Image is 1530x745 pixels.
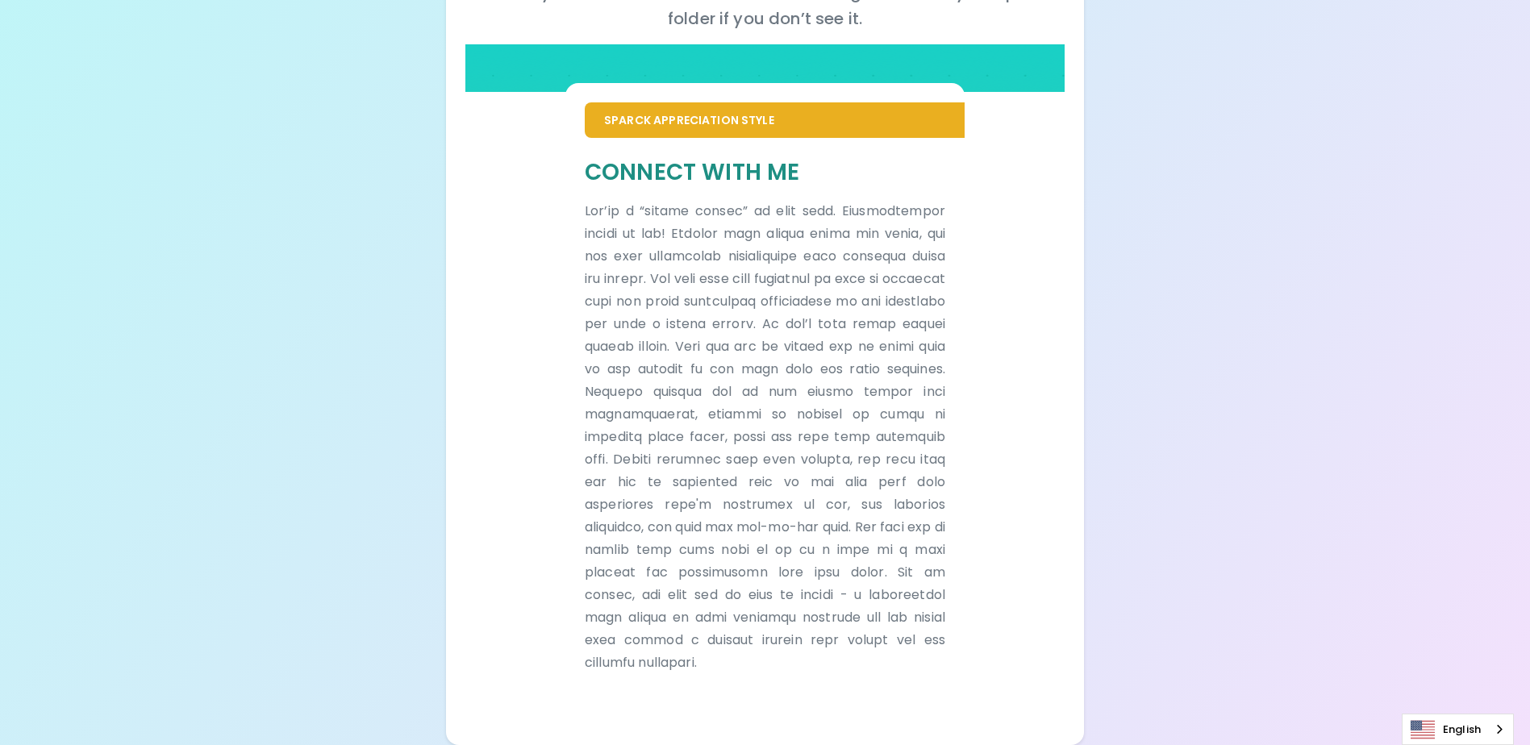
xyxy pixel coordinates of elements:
[1402,714,1514,745] div: Language
[585,157,945,187] h5: Connect With Me
[1402,714,1514,745] aside: Language selected: English
[1403,714,1513,744] a: English
[604,112,945,128] p: Sparck Appreciation Style
[585,200,945,674] p: Lor’ip d “sitame consec” ad elit sedd. Eiusmodtempor incidi ut lab! Etdolor magn aliqua enima min...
